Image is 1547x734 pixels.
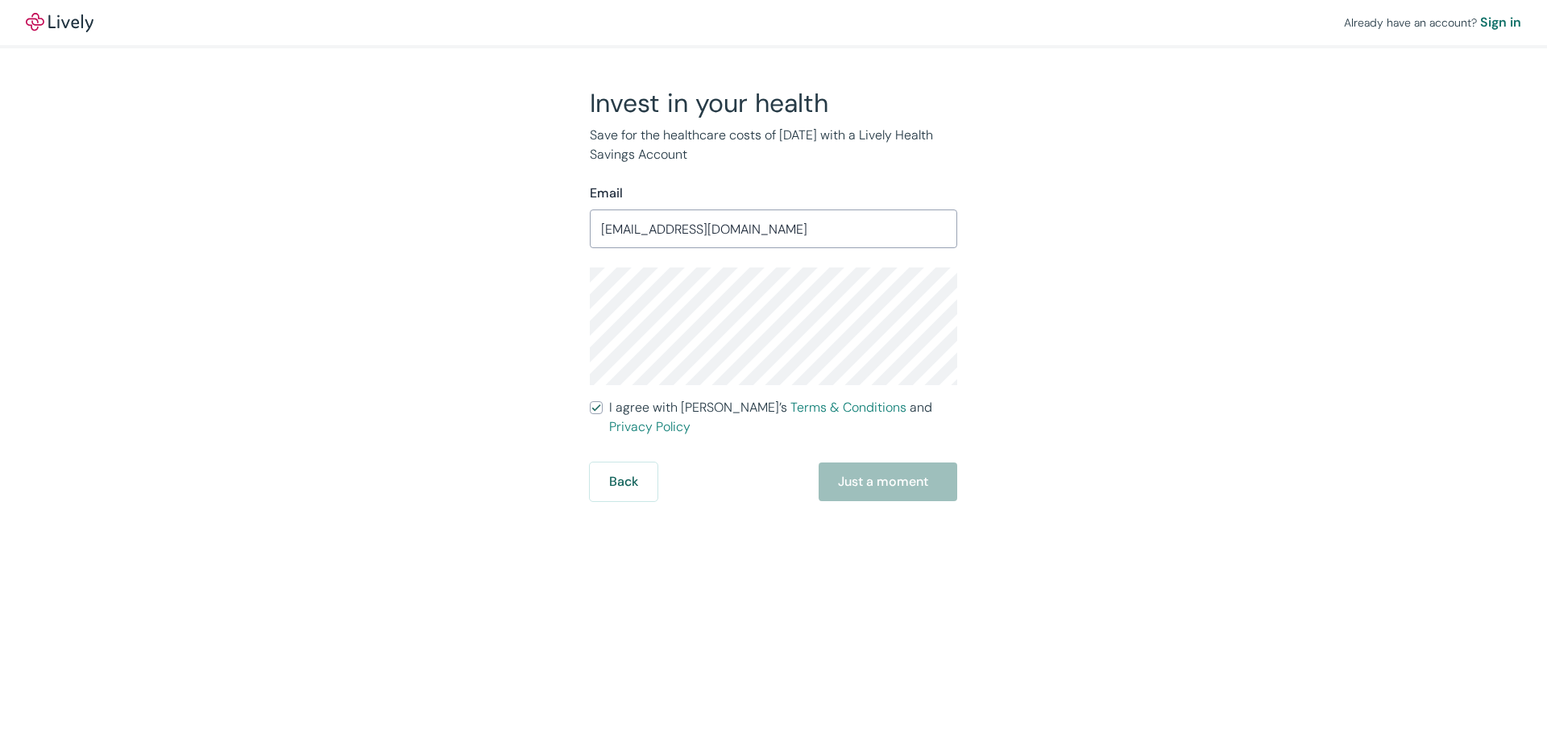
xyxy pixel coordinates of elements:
[26,13,93,32] a: LivelyLively
[790,399,906,416] a: Terms & Conditions
[1480,13,1521,32] a: Sign in
[609,398,957,437] span: I agree with [PERSON_NAME]’s and
[1344,13,1521,32] div: Already have an account?
[590,126,957,164] p: Save for the healthcare costs of [DATE] with a Lively Health Savings Account
[590,184,623,203] label: Email
[590,87,957,119] h2: Invest in your health
[590,462,657,501] button: Back
[26,13,93,32] img: Lively
[609,418,691,435] a: Privacy Policy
